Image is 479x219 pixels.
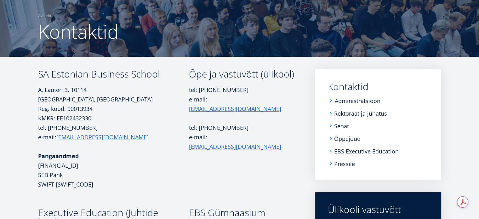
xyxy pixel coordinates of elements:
[38,113,189,123] p: KMKR: EE102432330
[38,69,189,79] h3: SA Estonian Business School
[189,69,297,79] h3: Õpe ja vastuvõtt (ülikool)
[38,123,189,142] p: tel: [PHONE_NUMBER] e-mail:
[334,123,349,129] a: Senat
[334,148,399,154] a: EBS Executive Education
[38,19,119,44] span: Kontaktid
[335,98,380,104] a: Administratsioon
[189,85,297,113] p: tel: [PHONE_NUMBER] e-mail:
[334,161,355,167] a: Pressile
[189,142,281,151] a: [EMAIL_ADDRESS][DOMAIN_NAME]
[334,135,361,142] a: Õppejõud
[38,151,189,189] p: [FINANCIAL_ID] SEB Pank SWIFT [SWIFT_CODE]
[189,132,297,151] p: e-mail:
[38,85,189,113] p: A. Lauteri 3, 10114 [GEOGRAPHIC_DATA], [GEOGRAPHIC_DATA] Reg. kood: 90013934
[189,208,297,217] h3: EBS Gümnaasium
[328,205,429,214] div: Ülikooli vastuvõtt
[189,123,297,132] p: tel: [PHONE_NUMBER]
[56,132,149,142] a: [EMAIL_ADDRESS][DOMAIN_NAME]
[334,110,387,117] a: Rektoraat ja juhatus
[328,82,429,91] a: Kontaktid
[189,104,281,113] a: [EMAIL_ADDRESS][DOMAIN_NAME]
[38,152,79,160] strong: Pangaandmed
[38,13,51,19] a: Avaleht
